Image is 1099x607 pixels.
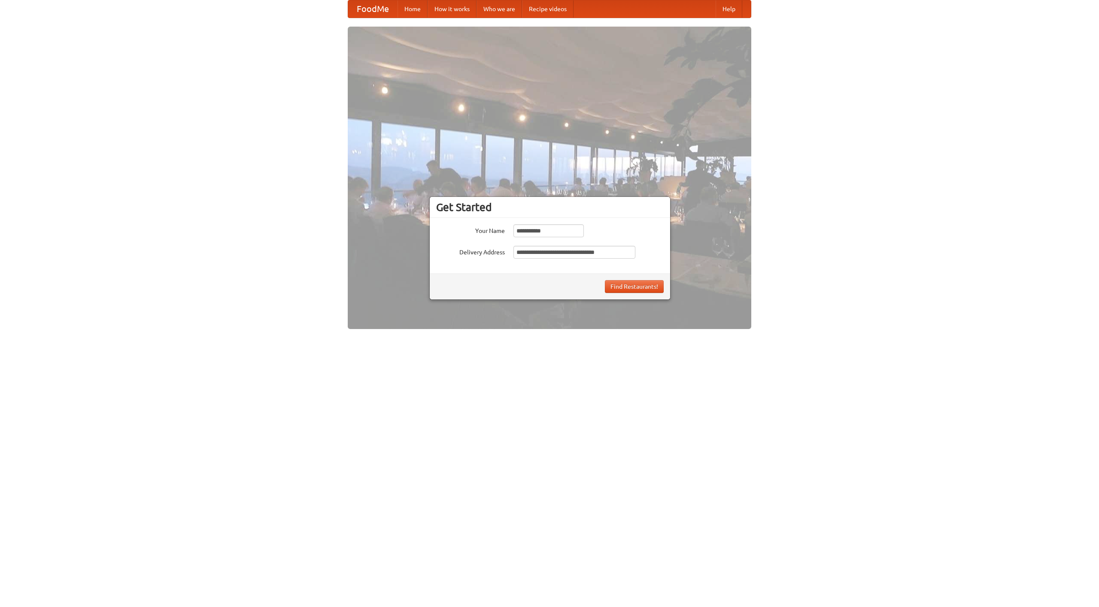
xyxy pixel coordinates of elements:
label: Your Name [436,224,505,235]
a: Help [716,0,742,18]
label: Delivery Address [436,246,505,257]
a: Home [398,0,428,18]
a: How it works [428,0,477,18]
a: FoodMe [348,0,398,18]
a: Recipe videos [522,0,574,18]
h3: Get Started [436,201,664,214]
button: Find Restaurants! [605,280,664,293]
a: Who we are [477,0,522,18]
